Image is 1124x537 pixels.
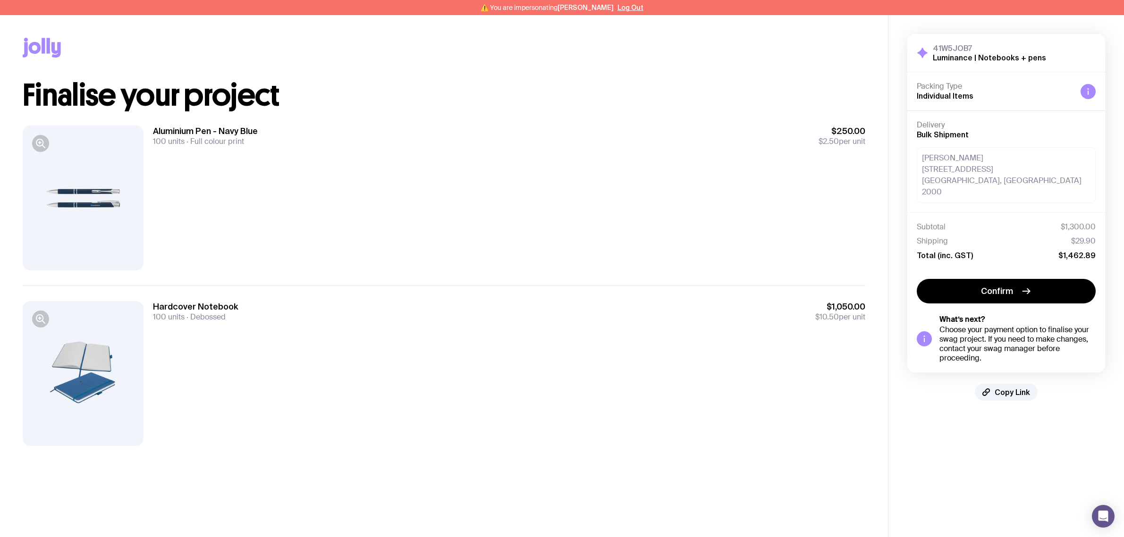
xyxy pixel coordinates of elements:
[1092,505,1115,528] div: Open Intercom Messenger
[917,222,946,232] span: Subtotal
[1061,222,1096,232] span: $1,300.00
[933,53,1046,62] h2: Luminance | Notebooks + pens
[933,43,1046,53] h3: 41W5JOB7
[185,312,226,322] span: Debossed
[153,136,185,146] span: 100 units
[917,251,973,260] span: Total (inc. GST)
[1058,251,1096,260] span: $1,462.89
[819,137,865,146] span: per unit
[917,236,948,246] span: Shipping
[981,285,1013,297] span: Confirm
[819,126,865,137] span: $250.00
[917,279,1096,303] button: Confirm
[815,301,865,312] span: $1,050.00
[917,130,969,139] span: Bulk Shipment
[995,387,1030,397] span: Copy Link
[939,325,1096,363] div: Choose your payment option to finalise your swag project. If you need to make changes, contact yo...
[153,126,258,137] h3: Aluminium Pen - Navy Blue
[481,4,614,11] span: ⚠️ You are impersonating
[617,4,643,11] button: Log Out
[939,315,1096,324] h5: What’s next?
[558,4,614,11] span: [PERSON_NAME]
[1071,236,1096,246] span: $29.90
[917,120,1096,130] h4: Delivery
[917,147,1096,203] div: [PERSON_NAME] [STREET_ADDRESS] [GEOGRAPHIC_DATA], [GEOGRAPHIC_DATA] 2000
[917,82,1073,91] h4: Packing Type
[23,80,865,110] h1: Finalise your project
[185,136,244,146] span: Full colour print
[153,312,185,322] span: 100 units
[815,312,865,322] span: per unit
[815,312,839,322] span: $10.50
[917,92,973,100] span: Individual Items
[153,301,238,312] h3: Hardcover Notebook
[975,384,1038,401] button: Copy Link
[819,136,839,146] span: $2.50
